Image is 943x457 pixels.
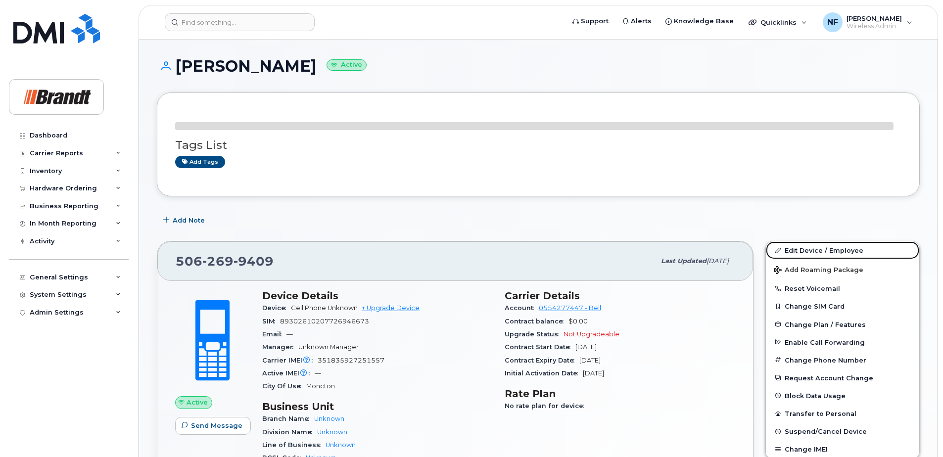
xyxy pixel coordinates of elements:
[568,318,588,325] span: $0.00
[505,357,579,364] span: Contract Expiry Date
[707,257,729,265] span: [DATE]
[766,259,919,279] button: Add Roaming Package
[262,369,315,377] span: Active IMEI
[157,57,920,75] h1: [PERSON_NAME]
[314,415,344,422] a: Unknown
[175,139,901,151] h3: Tags List
[766,405,919,422] button: Transfer to Personal
[785,428,867,435] span: Suspend/Cancel Device
[327,59,367,71] small: Active
[505,388,735,400] h3: Rate Plan
[766,316,919,333] button: Change Plan / Features
[505,402,589,410] span: No rate plan for device
[326,441,356,449] a: Unknown
[202,254,234,269] span: 269
[262,318,280,325] span: SIM
[298,343,359,351] span: Unknown Manager
[766,422,919,440] button: Suspend/Cancel Device
[306,382,335,390] span: Moncton
[173,216,205,225] span: Add Note
[234,254,274,269] span: 9409
[175,417,251,435] button: Send Message
[262,330,286,338] span: Email
[766,279,919,297] button: Reset Voicemail
[262,428,317,436] span: Division Name
[157,211,213,229] button: Add Note
[766,241,919,259] a: Edit Device / Employee
[766,369,919,387] button: Request Account Change
[505,330,564,338] span: Upgrade Status
[362,304,420,312] a: + Upgrade Device
[539,304,601,312] a: 0554277447 - Bell
[766,387,919,405] button: Block Data Usage
[564,330,619,338] span: Not Upgradeable
[785,320,866,328] span: Change Plan / Features
[774,266,863,275] span: Add Roaming Package
[191,421,242,430] span: Send Message
[583,369,604,377] span: [DATE]
[575,343,597,351] span: [DATE]
[187,398,208,407] span: Active
[505,304,539,312] span: Account
[766,297,919,315] button: Change SIM Card
[262,290,493,302] h3: Device Details
[176,254,274,269] span: 506
[505,290,735,302] h3: Carrier Details
[505,369,583,377] span: Initial Activation Date
[262,415,314,422] span: Branch Name
[766,333,919,351] button: Enable Call Forwarding
[317,428,347,436] a: Unknown
[286,330,293,338] span: —
[262,304,291,312] span: Device
[262,382,306,390] span: City Of Use
[661,257,707,265] span: Last updated
[291,304,358,312] span: Cell Phone Unknown
[766,351,919,369] button: Change Phone Number
[262,343,298,351] span: Manager
[785,338,865,346] span: Enable Call Forwarding
[262,441,326,449] span: Line of Business
[505,343,575,351] span: Contract Start Date
[280,318,369,325] span: 89302610207726946673
[579,357,601,364] span: [DATE]
[318,357,384,364] span: 351835927251557
[262,401,493,412] h3: Business Unit
[262,357,318,364] span: Carrier IMEI
[175,156,225,168] a: Add tags
[315,369,321,377] span: —
[505,318,568,325] span: Contract balance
